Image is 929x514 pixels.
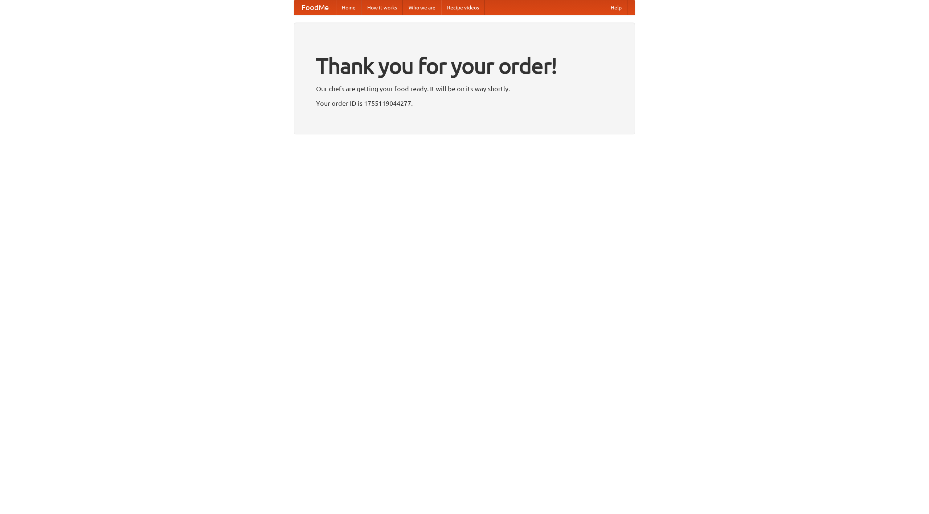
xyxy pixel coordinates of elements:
h1: Thank you for your order! [316,48,613,83]
a: FoodMe [294,0,336,15]
a: Help [605,0,627,15]
a: Home [336,0,361,15]
a: Recipe videos [441,0,485,15]
p: Your order ID is 1755119044277. [316,98,613,109]
a: How it works [361,0,403,15]
p: Our chefs are getting your food ready. It will be on its way shortly. [316,83,613,94]
a: Who we are [403,0,441,15]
